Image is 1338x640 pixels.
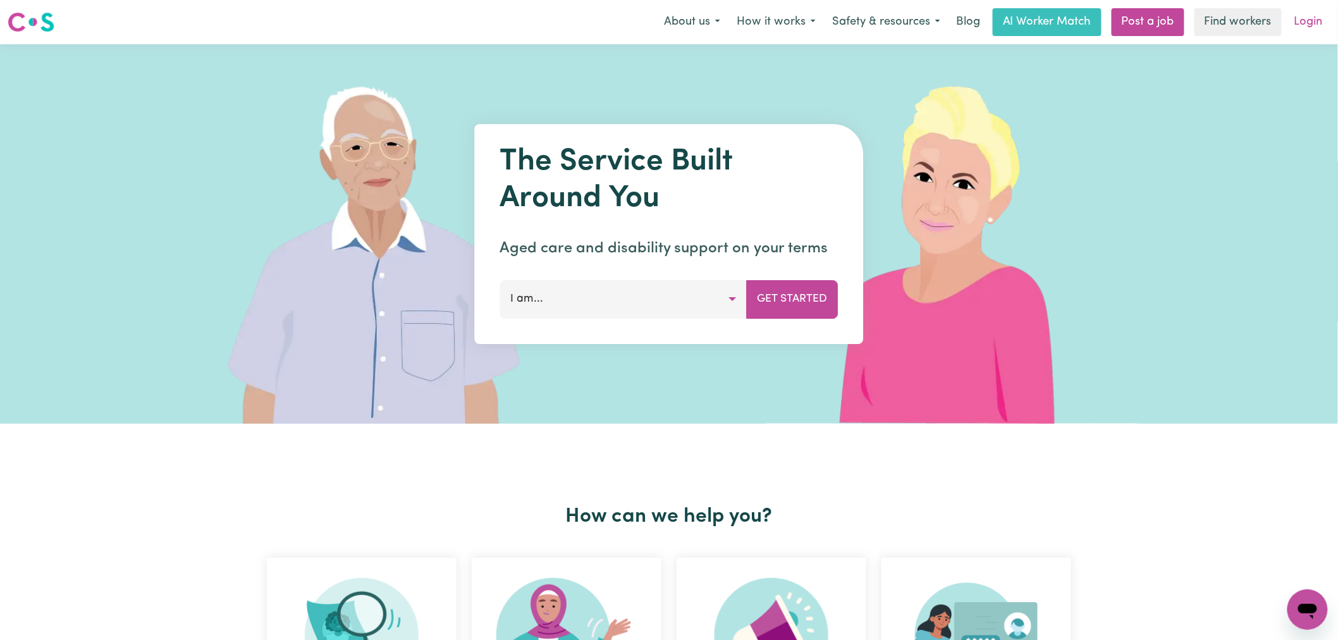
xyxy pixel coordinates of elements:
button: Get Started [747,280,838,318]
a: Login [1287,8,1330,36]
img: Careseekers logo [8,11,54,34]
button: How it works [728,9,824,35]
p: Aged care and disability support on your terms [500,237,838,260]
h2: How can we help you? [259,505,1079,529]
a: Careseekers logo [8,8,54,37]
h1: The Service Built Around You [500,144,838,217]
a: Find workers [1194,8,1282,36]
iframe: Button to launch messaging window [1287,589,1328,630]
button: I am... [500,280,747,318]
a: AI Worker Match [993,8,1102,36]
button: Safety & resources [824,9,948,35]
button: About us [656,9,728,35]
a: Post a job [1112,8,1184,36]
a: Blog [948,8,988,36]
